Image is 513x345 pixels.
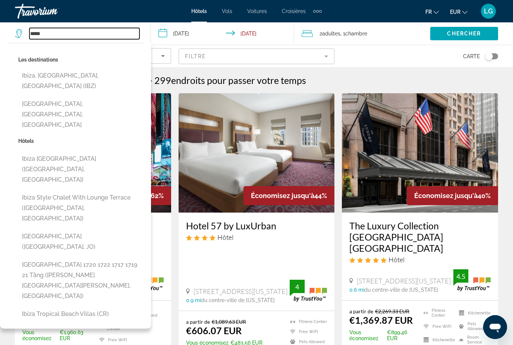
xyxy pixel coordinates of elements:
button: Ibiza, [GEOGRAPHIC_DATA], [GEOGRAPHIC_DATA] (IBZ) [18,69,144,93]
h2: 299 [154,75,306,86]
div: 4 star Hotel [186,233,327,241]
li: Fitness Center [286,319,327,325]
div: 4.5 [453,272,468,281]
div: 44% [243,186,334,205]
li: Pets Allowed [455,322,491,331]
span: Vous économisez [349,329,385,341]
li: Free WiFi [420,322,455,331]
span: Vous économisez [22,329,58,341]
button: Toggle map [480,53,498,60]
button: [GEOGRAPHIC_DATA], [GEOGRAPHIC_DATA], [GEOGRAPHIC_DATA] [18,97,144,132]
button: Filter [179,48,335,65]
span: 0.9 mi [186,297,201,303]
button: User Menu [479,3,498,19]
span: Adultes [322,31,340,37]
button: Extra navigation items [313,5,322,17]
span: EUR [450,9,460,15]
p: €1,960.63 EUR [22,329,90,341]
del: €2,269.33 EUR [375,308,409,314]
span: Hôtel [388,255,405,264]
span: endroits pour passer votre temps [171,75,306,86]
img: Hotel image [342,93,498,213]
button: [GEOGRAPHIC_DATA] 1720 1722 1717 1719 21 Tầng ([PERSON_NAME][GEOGRAPHIC_DATA][PERSON_NAME], [GEOG... [18,258,144,303]
span: LG [484,7,493,15]
span: [STREET_ADDRESS][US_STATE] [193,287,287,295]
img: trustyou-badge.svg [453,269,491,291]
span: Hôtel [217,233,233,241]
span: a partir de [186,319,210,325]
span: Chambre [345,31,367,37]
div: 4 [290,282,305,291]
p: Les destinations [18,54,144,65]
button: Change currency [450,6,468,17]
img: Hotel image [179,93,335,213]
li: Free WiFi [286,329,327,335]
li: Kitchenette [455,308,491,318]
button: Check-in date: Dec 2, 2025 Check-out date: Dec 4, 2025 [151,22,295,45]
a: Voitures [247,8,267,14]
button: Ibiza Tropical Beach Villas (CR) [18,307,144,321]
a: The Luxury Collection [GEOGRAPHIC_DATA] [GEOGRAPHIC_DATA] [349,220,491,254]
div: 5 star Hotel [349,255,491,264]
li: Fitness Center [420,308,455,318]
a: Travorium [15,1,89,21]
span: du centre-ville de [US_STATE] [364,287,438,293]
button: Ibiza Style Chalet With Lounge Terrace ([GEOGRAPHIC_DATA], [GEOGRAPHIC_DATA]) [18,191,144,226]
iframe: Bouton de lancement de la fenêtre de messagerie [483,315,507,339]
li: Free WiFi [95,335,130,345]
ins: €606.07 EUR [186,325,242,336]
a: Hotel 57 by LuxUrban [186,220,327,231]
span: Économisez jusqu'à [414,192,478,200]
li: Room Service [455,335,491,345]
ins: €1,369.87 EUR [349,314,413,326]
li: Kitchenette [420,335,455,345]
mat-select: Sort by [21,51,165,60]
div: 40% [407,186,498,205]
span: 2 [320,28,340,39]
button: [GEOGRAPHIC_DATA] ([GEOGRAPHIC_DATA], JO) [18,229,144,254]
a: Hôtels [191,8,207,14]
span: [STREET_ADDRESS][US_STATE] [357,277,451,285]
span: 0.6 mi [349,287,364,293]
button: Chercher [430,27,498,40]
span: Carte [463,51,480,62]
a: Croisières [282,8,306,14]
span: , 1 [340,28,367,39]
button: Change language [425,6,439,17]
button: Ibiza [GEOGRAPHIC_DATA] ([GEOGRAPHIC_DATA], [GEOGRAPHIC_DATA]) [18,152,144,187]
p: €899.46 EUR [349,329,414,341]
del: €1,089.63 EUR [212,319,246,325]
span: Économisez jusqu'à [251,192,314,200]
span: du centre-ville de [US_STATE] [201,297,275,303]
span: Chercher [447,31,481,37]
button: Travelers: 2 adults, 0 children [294,22,430,45]
a: Vols [222,8,232,14]
img: trustyou-badge.svg [290,280,327,302]
span: fr [425,9,432,15]
span: a partir de [349,308,373,314]
li: Pets Allowed [286,339,327,345]
p: Hôtels [18,136,144,146]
